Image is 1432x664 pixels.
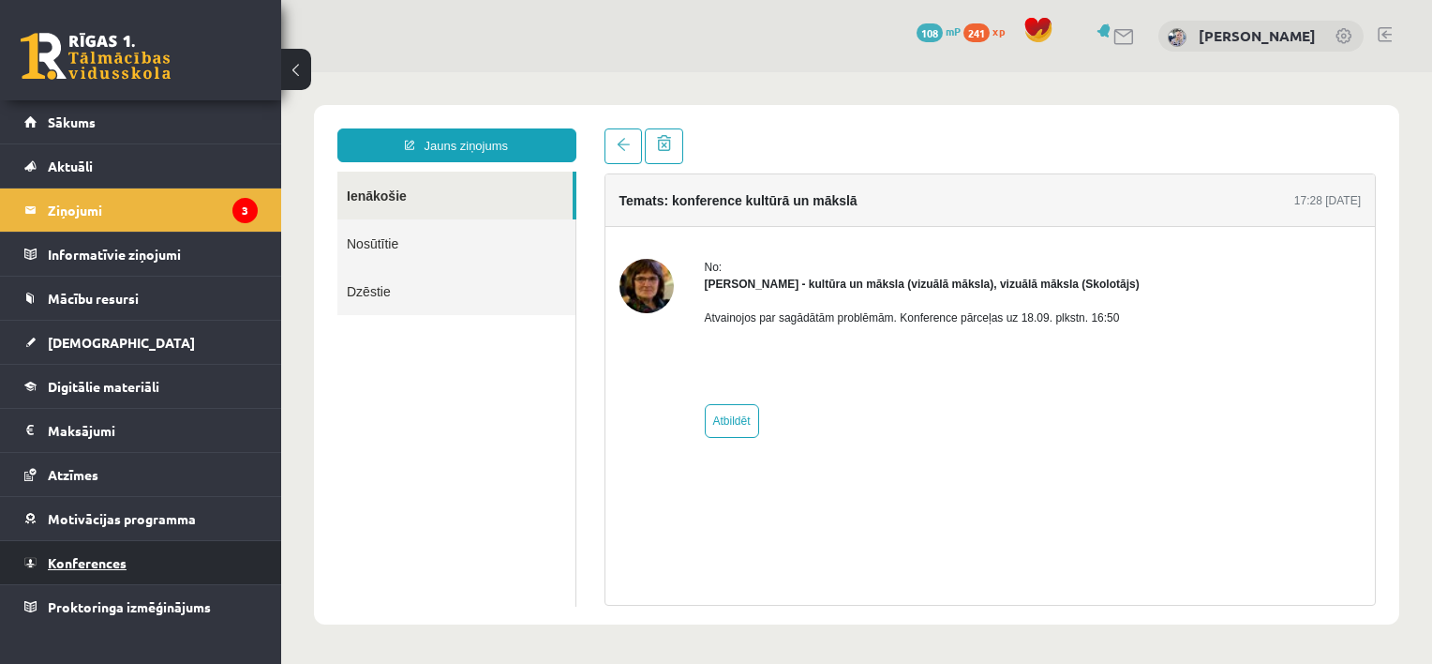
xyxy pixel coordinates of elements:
[946,23,961,38] span: mP
[48,189,258,232] legend: Ziņojumi
[48,510,196,527] span: Motivācijas programma
[48,378,159,395] span: Digitālie materiāli
[424,205,858,219] strong: [PERSON_NAME] - kultūra un māksla (vizuālā māksla), vizuālā māksla (Skolotājs)
[24,585,258,628] a: Proktoringa izmēģinājums
[338,121,576,136] h4: Temats: konference kultūrā un mākslā
[24,321,258,364] a: [DEMOGRAPHIC_DATA]
[424,332,478,366] a: Atbildēt
[24,541,258,584] a: Konferences
[1168,28,1186,47] img: Kristīne Vītola
[24,100,258,143] a: Sākums
[24,277,258,320] a: Mācību resursi
[48,290,139,307] span: Mācību resursi
[48,554,127,571] span: Konferences
[24,409,258,452] a: Maksājumi
[24,453,258,496] a: Atzīmes
[992,23,1005,38] span: xp
[917,23,943,42] span: 108
[56,99,291,147] a: Ienākošie
[338,187,393,241] img: Ilze Kolka - kultūra un māksla (vizuālā māksla), vizuālā māksla
[24,189,258,232] a: Ziņojumi3
[24,144,258,188] a: Aktuāli
[963,23,990,42] span: 241
[24,233,258,276] a: Informatīvie ziņojumi
[48,466,98,483] span: Atzīmes
[424,237,858,254] p: Atvainojos par sagādātām problēmām. Konference pārceļas uz 18.09. plkstn. 16:50
[48,409,258,452] legend: Maksājumi
[1199,26,1316,45] a: [PERSON_NAME]
[24,365,258,408] a: Digitālie materiāli
[424,187,858,204] div: No:
[56,147,294,195] a: Nosūtītie
[48,598,211,615] span: Proktoringa izmēģinājums
[56,195,294,243] a: Dzēstie
[24,497,258,540] a: Motivācijas programma
[56,56,295,90] a: Jauns ziņojums
[48,334,195,351] span: [DEMOGRAPHIC_DATA]
[1013,120,1080,137] div: 17:28 [DATE]
[48,113,96,130] span: Sākums
[232,198,258,223] i: 3
[963,23,1014,38] a: 241 xp
[21,33,171,80] a: Rīgas 1. Tālmācības vidusskola
[48,233,258,276] legend: Informatīvie ziņojumi
[48,158,93,174] span: Aktuāli
[917,23,961,38] a: 108 mP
